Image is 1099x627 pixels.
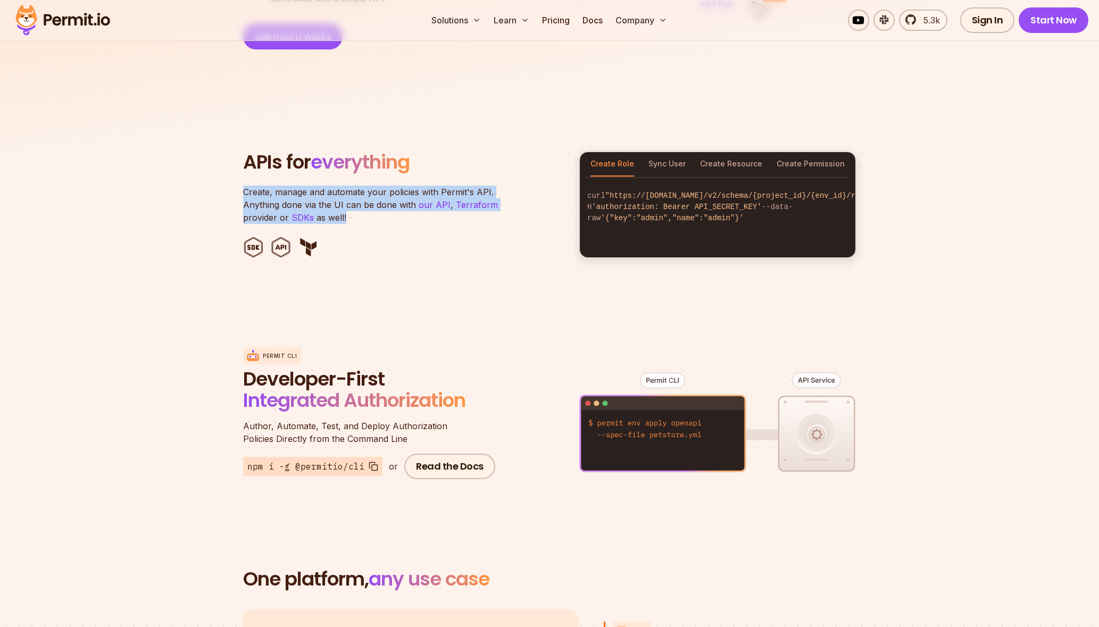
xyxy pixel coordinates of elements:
div: or [389,460,398,473]
button: Company [611,10,671,31]
span: npm i -g @permitio/cli [247,460,364,473]
span: Integrated Authorization [243,387,465,414]
span: everything [311,148,410,175]
a: our API [419,199,451,210]
h2: One platform, [243,569,856,590]
img: Permit logo [11,2,115,38]
span: Developer-First [243,369,498,390]
p: Create, manage and automate your policies with Permit's API. Anything done via the UI can be done... [243,186,509,224]
button: Learn [489,10,534,31]
a: Docs [578,10,607,31]
a: Start Now [1019,7,1088,33]
span: any use case [369,565,489,592]
h2: APIs for [243,152,567,173]
button: Create Role [590,152,634,177]
a: SDKs [292,212,314,223]
span: 5.3k [917,14,940,27]
a: Pricing [538,10,574,31]
code: curl -H --data-raw [580,182,855,232]
a: 5.3k [899,10,947,31]
a: Read the Docs [404,454,495,479]
span: '{"key":"admin","name":"admin"}' [601,214,744,222]
p: Policies Directly from the Command Line [243,420,498,445]
p: Permit CLI [263,352,297,360]
a: Terraform [456,199,498,210]
span: 'authorization: Bearer API_SECRET_KEY' [592,203,761,211]
span: Author, Automate, Test, and Deploy Authorization [243,420,498,432]
button: Create Resource [700,152,762,177]
span: "https://[DOMAIN_NAME]/v2/schema/{project_id}/{env_id}/roles" [605,191,878,200]
a: Sign In [960,7,1015,33]
button: Solutions [427,10,485,31]
button: Sync User [648,152,686,177]
button: npm i -g @permitio/cli [243,457,382,476]
button: Create Permission [777,152,845,177]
